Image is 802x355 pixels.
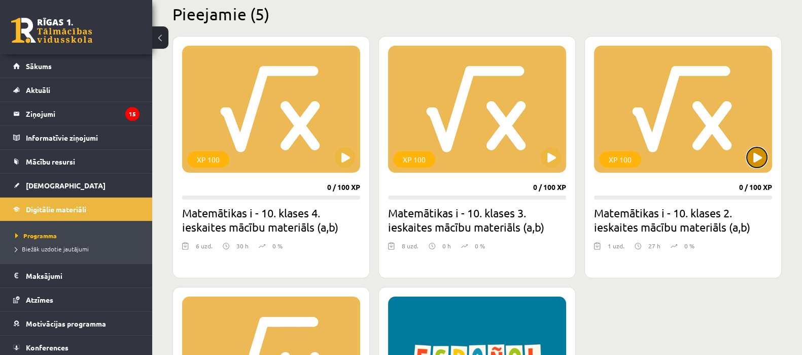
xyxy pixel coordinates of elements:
[13,312,140,335] a: Motivācijas programma
[15,232,57,240] span: Programma
[402,241,419,256] div: 8 uzd.
[26,181,106,190] span: [DEMOGRAPHIC_DATA]
[393,151,435,168] div: XP 100
[594,206,772,234] h2: Matemātikas i - 10. klases 2. ieskaites mācību materiāls (a,b)
[187,151,229,168] div: XP 100
[26,295,53,304] span: Atzīmes
[15,231,142,240] a: Programma
[13,126,140,149] a: Informatīvie ziņojumi
[608,241,624,256] div: 1 uzd.
[13,174,140,197] a: [DEMOGRAPHIC_DATA]
[648,241,660,250] p: 27 h
[15,244,142,253] a: Biežāk uzdotie jautājumi
[26,319,106,328] span: Motivācijas programma
[196,241,213,256] div: 6 uzd.
[15,245,89,253] span: Biežāk uzdotie jautājumi
[26,157,75,166] span: Mācību resursi
[388,206,566,234] h2: Matemātikas i - 10. klases 3. ieskaites mācību materiāls (a,b)
[272,241,283,250] p: 0 %
[442,241,451,250] p: 0 h
[13,78,140,102] a: Aktuāli
[11,18,92,43] a: Rīgas 1. Tālmācības vidusskola
[26,61,52,71] span: Sākums
[684,241,694,250] p: 0 %
[26,343,68,352] span: Konferences
[13,102,140,125] a: Ziņojumi15
[13,54,140,78] a: Sākums
[13,264,140,287] a: Maksājumi
[26,85,50,94] span: Aktuāli
[125,107,140,121] i: 15
[236,241,249,250] p: 30 h
[26,205,86,214] span: Digitālie materiāli
[13,150,140,173] a: Mācību resursi
[182,206,360,234] h2: Matemātikas i - 10. klases 4. ieskaites mācību materiāls (a,b)
[13,288,140,311] a: Atzīmes
[26,102,140,125] legend: Ziņojumi
[26,126,140,149] legend: Informatīvie ziņojumi
[599,151,641,168] div: XP 100
[172,4,782,24] h2: Pieejamie (5)
[26,264,140,287] legend: Maksājumi
[475,241,485,250] p: 0 %
[13,198,140,221] a: Digitālie materiāli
